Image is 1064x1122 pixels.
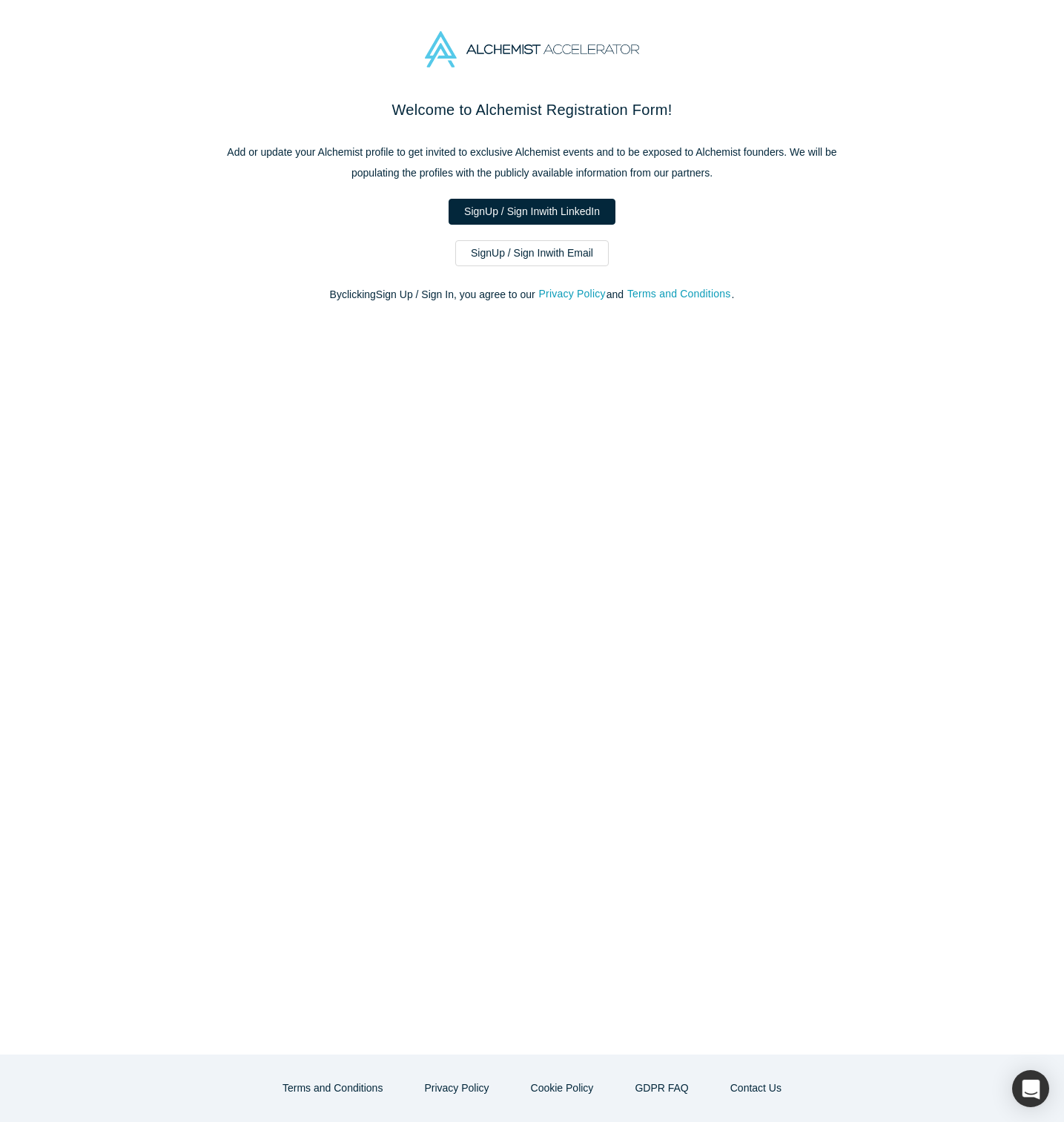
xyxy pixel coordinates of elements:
button: Terms and Conditions [627,286,732,303]
p: Add or update your Alchemist profile to get invited to exclusive Alchemist events and to be expos... [221,142,844,183]
a: SignUp / Sign Inwith Email [455,240,609,266]
h2: Welcome to Alchemist Registration Form! [221,99,844,121]
button: Privacy Policy [538,286,607,303]
p: By clicking Sign Up / Sign In , you agree to our and . [221,287,844,303]
img: Alchemist Accelerator Logo [425,31,638,67]
button: Terms and Conditions [267,1075,398,1101]
button: Privacy Policy [409,1075,504,1101]
button: Contact Us [715,1075,797,1101]
a: GDPR FAQ [619,1075,704,1101]
button: Cookie Policy [515,1075,609,1101]
a: SignUp / Sign Inwith LinkedIn [449,199,615,225]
